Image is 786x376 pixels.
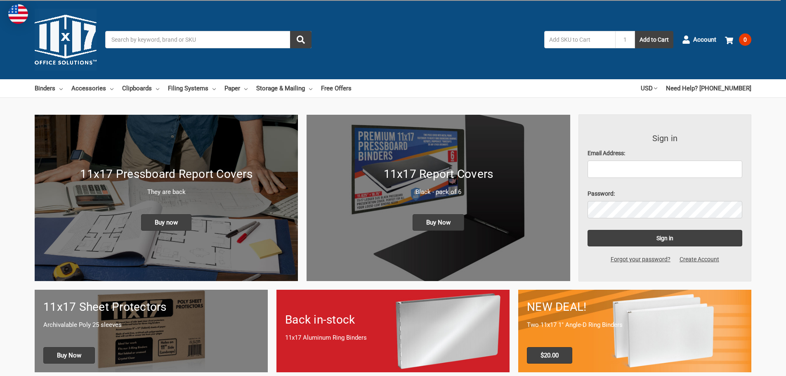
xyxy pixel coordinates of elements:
a: 11x17 Binder 2-pack only $20.00 NEW DEAL! Two 11x17 1" Angle-D Ring Binders $20.00 [518,290,751,372]
a: Account [682,29,716,50]
a: Filing Systems [168,79,216,97]
img: New 11x17 Pressboard Binders [35,115,298,281]
span: Account [693,35,716,45]
a: Need Help? [PHONE_NUMBER] [666,79,751,97]
span: Buy Now [413,214,464,231]
p: Black - pack of 6 [315,187,561,197]
img: 11x17 Report Covers [307,115,570,281]
a: 0 [725,29,751,50]
a: Back in-stock 11x17 Aluminum Ring Binders [276,290,510,372]
p: Archivalable Poly 25 sleeves [43,320,259,330]
a: Storage & Mailing [256,79,312,97]
a: USD [641,79,657,97]
img: 11x17.com [35,9,97,71]
a: Clipboards [122,79,159,97]
label: Email Address: [588,149,743,158]
a: 11x17 Report Covers 11x17 Report Covers Black - pack of 6 Buy Now [307,115,570,281]
p: They are back [43,187,289,197]
p: 11x17 Aluminum Ring Binders [285,333,501,343]
a: Binders [35,79,63,97]
input: Search by keyword, brand or SKU [105,31,312,48]
input: Add SKU to Cart [544,31,615,48]
h1: 11x17 Report Covers [315,166,561,183]
p: Two 11x17 1" Angle-D Ring Binders [527,320,743,330]
a: Paper [224,79,248,97]
span: $20.00 [527,347,572,364]
a: New 11x17 Pressboard Binders 11x17 Pressboard Report Covers They are back Buy now [35,115,298,281]
a: Create Account [675,255,724,264]
span: 0 [739,33,751,46]
h1: NEW DEAL! [527,298,743,316]
h1: Back in-stock [285,311,501,329]
h1: 11x17 Pressboard Report Covers [43,166,289,183]
button: Add to Cart [635,31,673,48]
h1: 11x17 Sheet Protectors [43,298,259,316]
a: Forgot your password? [606,255,675,264]
a: Free Offers [321,79,352,97]
img: duty and tax information for United States [8,4,28,24]
h3: Sign in [588,132,743,144]
a: 11x17 sheet protectors 11x17 Sheet Protectors Archivalable Poly 25 sleeves Buy Now [35,290,268,372]
span: Buy Now [43,347,95,364]
a: Accessories [71,79,113,97]
label: Password: [588,189,743,198]
span: Buy now [141,214,191,231]
input: Sign in [588,230,743,246]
